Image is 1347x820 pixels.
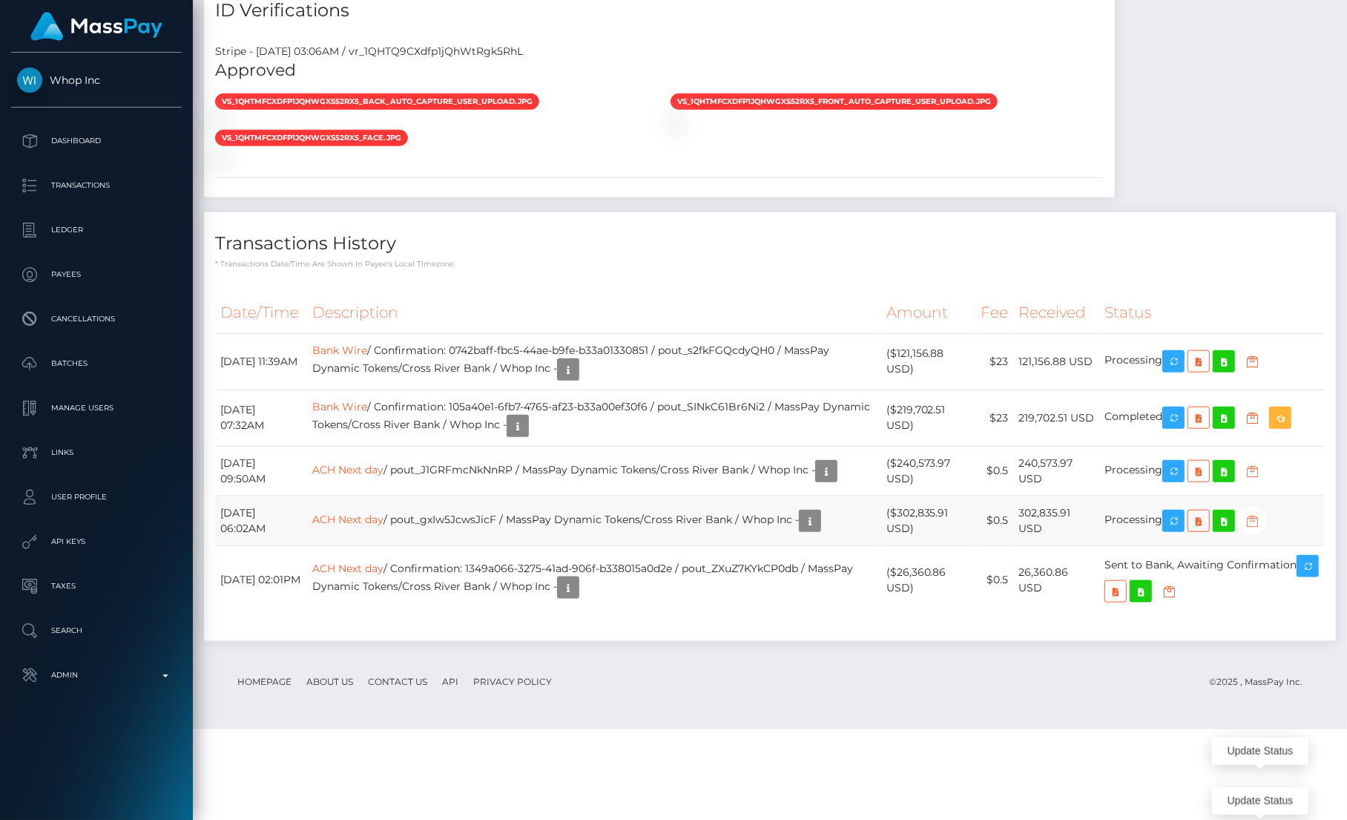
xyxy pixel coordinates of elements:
[1013,390,1100,446] td: 219,702.51 USD
[17,575,176,597] p: Taxes
[1013,446,1100,496] td: 240,573.97 USD
[215,153,227,165] img: vr_1QHTQ9CXdfp1jQhWtRgk5RhLfile_1QHTPzCXdfp1jQhWYABiwuZf
[300,670,359,693] a: About Us
[11,434,182,471] a: Links
[312,400,367,413] a: Bank Wire
[881,545,975,614] td: ($26,360.86 USD)
[11,479,182,516] a: User Profile
[11,256,182,293] a: Payees
[1099,292,1325,333] th: Status
[307,446,881,496] td: / pout_J1GRFmcNkNnRP / MassPay Dynamic Tokens/Cross River Bank / Whop Inc -
[975,496,1013,545] td: $0.5
[881,333,975,390] td: ($121,156.88 USD)
[307,545,881,614] td: / Confirmation: 1349a066-3275-41ad-906f-b338015a0d2e / pout_ZXuZ7KYkCP0db / MassPay Dynamic Token...
[17,664,176,686] p: Admin
[17,397,176,419] p: Manage Users
[215,292,307,333] th: Date/Time
[1013,333,1100,390] td: 121,156.88 USD
[11,301,182,338] a: Cancellations
[671,94,998,110] span: vs_1QHTMfCXdfp1jQhWgXS52RX5_front_auto_capture_user_upload.jpg
[17,263,176,286] p: Payees
[215,231,1325,257] h4: Transactions History
[231,670,297,693] a: Homepage
[30,12,162,41] img: MassPay Logo
[215,390,307,446] td: [DATE] 07:32AM
[11,122,182,160] a: Dashboard
[312,513,383,526] a: ACH Next day
[215,59,1104,82] h5: Approved
[1212,787,1308,815] div: Update Status
[215,94,539,110] span: vs_1QHTMfCXdfp1jQhWgXS52RX5_back_auto_capture_user_upload.jpg
[17,531,176,553] p: API Keys
[975,292,1013,333] th: Fee
[11,167,182,204] a: Transactions
[11,657,182,694] a: Admin
[17,219,176,241] p: Ledger
[215,545,307,614] td: [DATE] 02:01PM
[11,612,182,649] a: Search
[307,292,881,333] th: Description
[215,496,307,545] td: [DATE] 06:02AM
[975,333,1013,390] td: $23
[312,562,383,575] a: ACH Next day
[11,390,182,427] a: Manage Users
[17,174,176,197] p: Transactions
[1099,333,1325,390] td: Processing
[1099,446,1325,496] td: Processing
[1099,545,1325,614] td: Sent to Bank, Awaiting Confirmation
[215,258,1325,269] p: * Transactions date/time are shown in payee's local timezone
[1209,674,1314,690] div: © 2025 , MassPay Inc.
[467,670,558,693] a: Privacy Policy
[881,446,975,496] td: ($240,573.97 USD)
[17,68,42,93] img: Whop Inc
[215,117,227,128] img: vr_1QHTQ9CXdfp1jQhWtRgk5RhLfile_1QHTPaCXdfp1jQhWi7fzdHBQ
[1212,738,1308,765] div: Update Status
[17,308,176,330] p: Cancellations
[11,73,182,87] span: Whop Inc
[881,496,975,545] td: ($302,835.91 USD)
[17,486,176,508] p: User Profile
[215,130,408,146] span: vs_1QHTMfCXdfp1jQhWgXS52RX5_face.jpg
[17,130,176,152] p: Dashboard
[312,344,367,357] a: Bank Wire
[17,352,176,375] p: Batches
[436,670,464,693] a: API
[215,333,307,390] td: [DATE] 11:39AM
[1013,292,1100,333] th: Received
[362,670,433,693] a: Contact Us
[1013,496,1100,545] td: 302,835.91 USD
[975,545,1013,614] td: $0.5
[1099,496,1325,545] td: Processing
[215,446,307,496] td: [DATE] 09:50AM
[307,496,881,545] td: / pout_gxIw5JcwsJicF / MassPay Dynamic Tokens/Cross River Bank / Whop Inc -
[307,390,881,446] td: / Confirmation: 105a40e1-6fb7-4765-af23-b33a00ef30f6 / pout_SINkC61Br6Ni2 / MassPay Dynamic Token...
[312,463,383,476] a: ACH Next day
[1099,390,1325,446] td: Completed
[671,117,682,128] img: vr_1QHTQ9CXdfp1jQhWtRgk5RhLfile_1QHTPBCXdfp1jQhWv5G1ciX6
[11,523,182,560] a: API Keys
[17,442,176,464] p: Links
[17,620,176,642] p: Search
[881,390,975,446] td: ($219,702.51 USD)
[975,446,1013,496] td: $0.5
[1013,545,1100,614] td: 26,360.86 USD
[975,390,1013,446] td: $23
[307,333,881,390] td: / Confirmation: 0742baff-fbc5-44ae-b9fe-b33a01330851 / pout_s2fkFGQcdyQH0 / MassPay Dynamic Token...
[11,345,182,382] a: Batches
[881,292,975,333] th: Amount
[11,211,182,249] a: Ledger
[204,44,1115,59] div: Stripe - [DATE] 03:06AM / vr_1QHTQ9CXdfp1jQhWtRgk5RhL
[11,568,182,605] a: Taxes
